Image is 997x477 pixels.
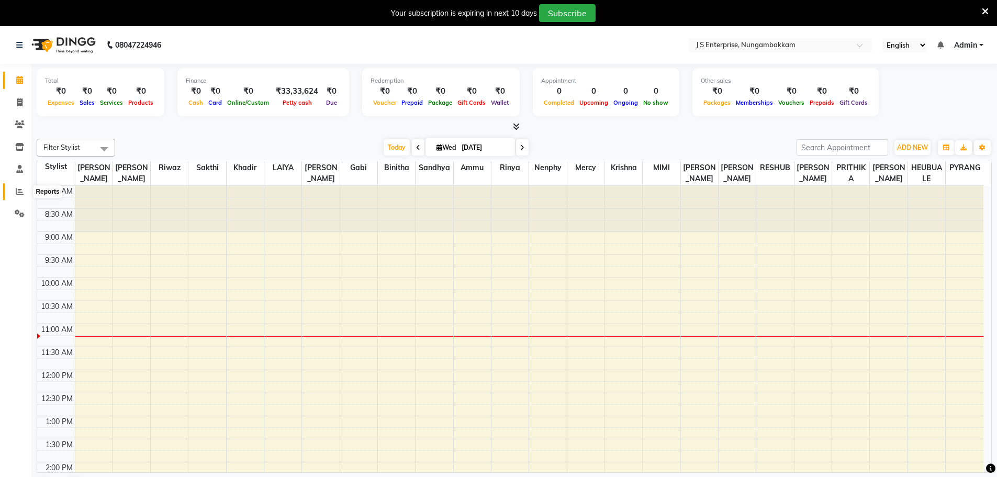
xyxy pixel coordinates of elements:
[681,161,718,185] span: [PERSON_NAME]
[39,347,75,358] div: 11:30 AM
[45,99,77,106] span: Expenses
[539,4,596,22] button: Subscribe
[45,76,156,85] div: Total
[97,99,126,106] span: Services
[151,161,188,174] span: riwaz
[37,161,75,172] div: Stylist
[186,85,206,97] div: ₹0
[541,99,577,106] span: Completed
[371,85,399,97] div: ₹0
[837,99,870,106] span: Gift Cards
[641,99,671,106] span: No show
[280,99,315,106] span: Petty cash
[611,99,641,106] span: Ongoing
[454,161,491,174] span: ammu
[701,76,870,85] div: Other sales
[807,99,837,106] span: Prepaids
[39,324,75,335] div: 11:00 AM
[434,143,458,151] span: Wed
[126,99,156,106] span: Products
[75,161,113,185] span: [PERSON_NAME]
[425,99,455,106] span: Package
[126,85,156,97] div: ₹0
[954,40,977,51] span: Admin
[33,185,62,198] div: Reports
[97,85,126,97] div: ₹0
[807,85,837,97] div: ₹0
[908,161,945,185] span: HEUBUALE
[567,161,604,174] span: mercy
[39,393,75,404] div: 12:30 PM
[776,99,807,106] span: Vouchers
[371,99,399,106] span: Voucher
[756,161,793,174] span: RESHUB
[425,85,455,97] div: ₹0
[832,161,869,185] span: PRITHIKA
[837,85,870,97] div: ₹0
[577,99,611,106] span: Upcoming
[797,139,888,156] input: Search Appointment
[794,161,832,185] span: [PERSON_NAME]
[391,8,537,19] div: Your subscription is expiring in next 10 days
[340,161,377,174] span: gabi
[946,161,983,174] span: PYRANG
[605,161,642,174] span: krishna
[45,85,77,97] div: ₹0
[371,76,511,85] div: Redemption
[39,370,75,381] div: 12:00 PM
[43,416,75,427] div: 1:00 PM
[115,30,161,60] b: 08047224946
[225,99,272,106] span: Online/Custom
[43,462,75,473] div: 2:00 PM
[701,85,733,97] div: ₹0
[39,278,75,289] div: 10:00 AM
[272,85,322,97] div: ₹33,33,624
[701,99,733,106] span: Packages
[302,161,339,185] span: [PERSON_NAME]
[641,85,671,97] div: 0
[206,85,225,97] div: ₹0
[43,232,75,243] div: 9:00 AM
[611,85,641,97] div: 0
[378,161,415,174] span: binitha
[77,99,97,106] span: Sales
[43,439,75,450] div: 1:30 PM
[488,85,511,97] div: ₹0
[897,143,928,151] span: ADD NEW
[488,99,511,106] span: Wallet
[39,301,75,312] div: 10:30 AM
[43,209,75,220] div: 8:30 AM
[643,161,680,174] span: MIMI
[455,99,488,106] span: Gift Cards
[577,85,611,97] div: 0
[27,30,98,60] img: logo
[322,85,341,97] div: ₹0
[719,161,756,185] span: [PERSON_NAME]
[776,85,807,97] div: ₹0
[206,99,225,106] span: Card
[491,161,529,174] span: rinya
[43,143,80,151] span: Filter Stylist
[458,140,511,156] input: 2025-09-03
[384,139,410,156] span: Today
[227,161,264,174] span: khadir
[399,99,425,106] span: Prepaid
[894,140,931,155] button: ADD NEW
[541,85,577,97] div: 0
[399,85,425,97] div: ₹0
[541,76,671,85] div: Appointment
[323,99,340,106] span: Due
[870,161,907,185] span: [PERSON_NAME]
[529,161,566,174] span: nenphy
[733,85,776,97] div: ₹0
[186,76,341,85] div: Finance
[113,161,150,185] span: [PERSON_NAME]
[225,85,272,97] div: ₹0
[77,85,97,97] div: ₹0
[455,85,488,97] div: ₹0
[43,255,75,266] div: 9:30 AM
[416,161,453,174] span: sandhya
[733,99,776,106] span: Memberships
[186,99,206,106] span: Cash
[188,161,226,174] span: sakthi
